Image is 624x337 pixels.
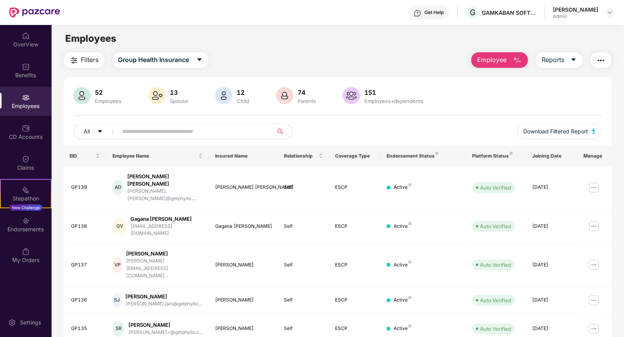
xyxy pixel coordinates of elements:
[1,195,51,202] div: Stepathon
[71,223,100,230] div: GP138
[394,296,412,304] div: Active
[542,55,564,65] span: Reports
[335,223,374,230] div: ESCP
[94,98,123,104] div: Employees
[73,87,91,104] img: svg+xml;base64,PHN2ZyB4bWxucz0iaHR0cDovL3d3dy53My5vcmcvMjAwMC9zdmciIHhtbG5zOnhsaW5rPSJodHRwOi8vd3...
[9,7,60,18] img: New Pazcare Logo
[94,89,123,96] div: 52
[536,52,583,68] button: Reportscaret-down
[148,87,166,104] img: svg+xml;base64,PHN2ZyB4bWxucz0iaHR0cDovL3d3dy53My5vcmcvMjAwMC9zdmciIHhtbG5zOnhsaW5rPSJodHRwOi8vd3...
[513,56,522,65] img: svg+xml;base64,PHN2ZyB4bWxucz0iaHR0cDovL3d3dy53My5vcmcvMjAwMC9zdmciIHhtbG5zOnhsaW5rPSJodHRwOi8vd3...
[335,325,374,332] div: ESCP
[128,329,203,336] div: [PERSON_NAME].r@getphyllo.c...
[215,223,271,230] div: Gagana [PERSON_NAME]
[127,188,203,202] div: [PERSON_NAME].[PERSON_NAME]@getphyllo....
[296,98,318,104] div: Parents
[71,261,100,269] div: GP137
[71,325,100,332] div: GP135
[118,55,189,65] span: Group Health Insurance
[126,257,203,280] div: [PERSON_NAME][EMAIL_ADDRESS][DOMAIN_NAME]...
[112,321,125,337] div: SR
[588,323,600,335] img: manageButton
[196,57,203,64] span: caret-down
[130,223,203,238] div: [EMAIL_ADDRESS][DOMAIN_NAME]
[276,87,293,104] img: svg+xml;base64,PHN2ZyB4bWxucz0iaHR0cDovL3d3dy53My5vcmcvMjAwMC9zdmciIHhtbG5zOnhsaW5rPSJodHRwOi8vd3...
[125,300,203,308] div: [PERSON_NAME].jain@getphyllo....
[64,52,105,68] button: Filters
[607,9,613,16] img: svg+xml;base64,PHN2ZyBpZD0iRHJvcGRvd24tMzJ4MzIiIHhtbG5zPSJodHRwOi8vd3d3LnczLm9yZy8yMDAwL3N2ZyIgd2...
[9,204,42,211] div: New Challenge
[510,152,513,155] img: svg+xml;base64,PHN2ZyB4bWxucz0iaHR0cDovL3d3dy53My5vcmcvMjAwMC9zdmciIHdpZHRoPSI4IiBoZWlnaHQ9IjgiIH...
[394,184,412,191] div: Active
[126,250,203,257] div: [PERSON_NAME]
[588,181,600,194] img: manageButton
[22,155,30,163] img: svg+xml;base64,PHN2ZyBpZD0iQ2xhaW0iIHhtbG5zPSJodHRwOi8vd3d3LnczLm9yZy8yMDAwL3N2ZyIgd2lkdGg9IjIwIi...
[523,127,588,136] span: Download Filtered Report
[215,296,271,304] div: [PERSON_NAME]
[408,296,412,299] img: svg+xml;base64,PHN2ZyB4bWxucz0iaHR0cDovL3d3dy53My5vcmcvMjAwMC9zdmciIHdpZHRoPSI4IiBoZWlnaHQ9IjgiIH...
[22,248,30,255] img: svg+xml;base64,PHN2ZyBpZD0iTXlfT3JkZXJzIiBkYXRhLW5hbWU9Ik15IE9yZGVycyIgeG1sbnM9Imh0dHA6Ly93d3cudz...
[394,325,412,332] div: Active
[329,145,381,167] th: Coverage Type
[588,294,600,307] img: manageButton
[482,9,537,16] div: GAMKABAN SOFTWARE PRIVATE LIMITED
[128,321,203,329] div: [PERSON_NAME]
[408,325,412,328] img: svg+xml;base64,PHN2ZyB4bWxucz0iaHR0cDovL3d3dy53My5vcmcvMjAwMC9zdmciIHdpZHRoPSI4IiBoZWlnaHQ9IjgiIH...
[106,145,209,167] th: Employee Name
[517,124,602,139] button: Download Filtered Report
[284,261,323,269] div: Self
[284,223,323,230] div: Self
[70,56,79,65] img: svg+xml;base64,PHN2ZyB4bWxucz0iaHR0cDovL3d3dy53My5vcmcvMjAwMC9zdmciIHdpZHRoPSIyNCIgaGVpZ2h0PSIyNC...
[414,9,421,17] img: svg+xml;base64,PHN2ZyBpZD0iSGVscC0zMngzMiIgeG1sbnM9Imh0dHA6Ly93d3cudzMub3JnLzIwMDAvc3ZnIiB3aWR0aD...
[22,186,30,194] img: svg+xml;base64,PHN2ZyB4bWxucz0iaHR0cDovL3d3dy53My5vcmcvMjAwMC9zdmciIHdpZHRoPSIyMSIgaGVpZ2h0PSIyMC...
[532,261,571,269] div: [DATE]
[343,87,360,104] img: svg+xml;base64,PHN2ZyB4bWxucz0iaHR0cDovL3d3dy53My5vcmcvMjAwMC9zdmciIHhtbG5zOnhsaW5rPSJodHRwOi8vd3...
[215,261,271,269] div: [PERSON_NAME]
[363,98,425,104] div: Employees+dependents
[22,217,30,225] img: svg+xml;base64,PHN2ZyBpZD0iRW5kb3JzZW1lbnRzIiB4bWxucz0iaHR0cDovL3d3dy53My5vcmcvMjAwMC9zdmciIHdpZH...
[97,129,103,135] span: caret-down
[477,55,506,65] span: Employee
[408,261,412,264] img: svg+xml;base64,PHN2ZyB4bWxucz0iaHR0cDovL3d3dy53My5vcmcvMjAwMC9zdmciIHdpZHRoPSI4IiBoZWlnaHQ9IjgiIH...
[71,296,100,304] div: GP136
[169,98,190,104] div: Spouse
[273,124,292,139] button: search
[335,184,374,191] div: ESCP
[592,129,596,133] img: svg+xml;base64,PHN2ZyB4bWxucz0iaHR0cDovL3d3dy53My5vcmcvMjAwMC9zdmciIHhtbG5zOnhsaW5rPSJodHRwOi8vd3...
[65,33,116,44] span: Employees
[273,128,288,135] span: search
[480,325,511,333] div: Auto Verified
[470,8,476,17] span: G
[22,124,30,132] img: svg+xml;base64,PHN2ZyBpZD0iQ0RfQWNjb3VudHMiIGRhdGEtbmFtZT0iQ0QgQWNjb3VudHMiIHhtbG5zPSJodHRwOi8vd3...
[335,261,374,269] div: ESCP
[472,153,520,159] div: Platform Status
[532,296,571,304] div: [DATE]
[112,218,127,234] div: GV
[532,325,571,332] div: [DATE]
[588,259,600,271] img: manageButton
[112,153,197,159] span: Employee Name
[596,56,606,65] img: svg+xml;base64,PHN2ZyB4bWxucz0iaHR0cDovL3d3dy53My5vcmcvMjAwMC9zdmciIHdpZHRoPSIyNCIgaGVpZ2h0PSIyNC...
[408,222,412,225] img: svg+xml;base64,PHN2ZyB4bWxucz0iaHR0cDovL3d3dy53My5vcmcvMjAwMC9zdmciIHdpZHRoPSI4IiBoZWlnaHQ9IjgiIH...
[8,319,16,326] img: svg+xml;base64,PHN2ZyBpZD0iU2V0dGluZy0yMHgyMCIgeG1sbnM9Imh0dHA6Ly93d3cudzMub3JnLzIwMDAvc3ZnIiB3aW...
[22,32,30,40] img: svg+xml;base64,PHN2ZyBpZD0iSG9tZSIgeG1sbnM9Imh0dHA6Ly93d3cudzMub3JnLzIwMDAvc3ZnIiB3aWR0aD0iMjAiIG...
[480,261,511,269] div: Auto Verified
[284,325,323,332] div: Self
[363,89,425,96] div: 151
[127,173,203,188] div: [PERSON_NAME] [PERSON_NAME]
[64,145,107,167] th: EID
[112,180,123,195] div: AD
[209,145,277,167] th: Insured Name
[335,296,374,304] div: ESCP
[22,94,30,101] img: svg+xml;base64,PHN2ZyBpZD0iRW1wbG95ZWVzIiB4bWxucz0iaHR0cDovL3d3dy53My5vcmcvMjAwMC9zdmciIHdpZHRoPS...
[235,89,251,96] div: 12
[112,293,121,308] div: SJ
[553,6,598,13] div: [PERSON_NAME]
[394,223,412,230] div: Active
[71,184,100,191] div: GP139
[112,257,122,273] div: VP
[215,325,271,332] div: [PERSON_NAME]
[215,87,232,104] img: svg+xml;base64,PHN2ZyB4bWxucz0iaHR0cDovL3d3dy53My5vcmcvMjAwMC9zdmciIHhtbG5zOnhsaW5rPSJodHRwOi8vd3...
[480,296,511,304] div: Auto Verified
[526,145,578,167] th: Joining Date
